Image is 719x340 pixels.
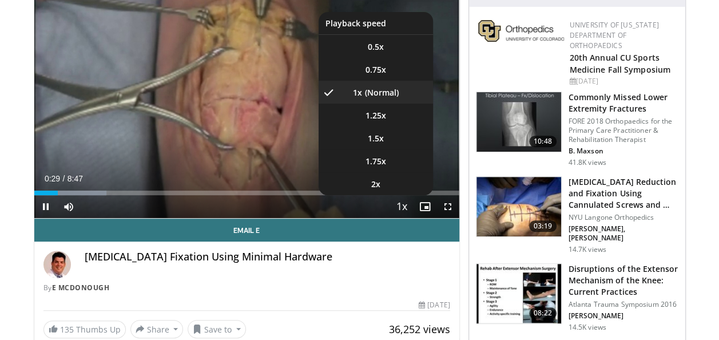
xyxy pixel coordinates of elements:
[570,76,676,86] div: [DATE]
[188,320,246,338] button: Save to
[389,322,450,336] span: 36,252 views
[34,219,459,242] a: Email E
[130,320,184,338] button: Share
[569,213,678,222] p: NYU Langone Orthopedics
[569,224,678,243] p: [PERSON_NAME], [PERSON_NAME]
[34,191,459,195] div: Progress Bar
[43,251,71,278] img: Avatar
[391,195,414,218] button: Playback Rate
[368,41,384,53] span: 0.5x
[569,176,678,211] h3: [MEDICAL_DATA] Reduction and Fixation Using Cannulated Screws and …
[353,87,362,98] span: 1x
[366,64,386,76] span: 0.75x
[529,307,557,319] span: 08:22
[569,245,606,254] p: 14.7K views
[569,92,678,114] h3: Commonly Missed Lower Extremity Fractures
[436,195,459,218] button: Fullscreen
[476,264,561,323] img: c329ce19-05ea-4e12-b583-111b1ee27852.150x105_q85_crop-smart_upscale.jpg
[45,174,60,183] span: 0:29
[52,283,110,292] a: E Mcdonough
[569,311,678,321] p: [PERSON_NAME]
[476,263,678,332] a: 08:22 Disruptions of the Extensor Mechanism of the Knee: Current Practices Atlanta Trauma Symposi...
[60,324,74,335] span: 135
[57,195,80,218] button: Mute
[366,110,386,121] span: 1.25x
[569,117,678,144] p: FORE 2018 Orthopaedics for the Primary Care Practitioner & Rehabilitation Therapist
[419,300,450,310] div: [DATE]
[570,20,659,50] a: University of [US_STATE] Department of Orthopaedics
[529,136,557,147] span: 10:48
[569,147,678,156] p: B. Maxson
[63,174,65,183] span: /
[476,176,678,254] a: 03:19 [MEDICAL_DATA] Reduction and Fixation Using Cannulated Screws and … NYU Langone Orthopedics...
[569,158,606,167] p: 41.8K views
[476,177,561,236] img: b549dcdf-f7b3-45f6-bb25-7a2ff913f045.jpg.150x105_q85_crop-smart_upscale.jpg
[43,321,126,338] a: 135 Thumbs Up
[67,174,83,183] span: 8:47
[414,195,436,218] button: Enable picture-in-picture mode
[569,300,678,309] p: Atlanta Trauma Symposium 2016
[34,195,57,218] button: Pause
[476,92,678,167] a: 10:48 Commonly Missed Lower Extremity Fractures FORE 2018 Orthopaedics for the Primary Care Pract...
[529,220,557,232] span: 03:19
[371,179,380,190] span: 2x
[569,323,606,332] p: 14.5K views
[85,251,450,263] h4: [MEDICAL_DATA] Fixation Using Minimal Hardware
[366,156,386,167] span: 1.75x
[476,92,561,152] img: 4aa379b6-386c-4fb5-93ee-de5617843a87.150x105_q85_crop-smart_upscale.jpg
[570,52,670,75] a: 20th Annual CU Sports Medicine Fall Symposium
[569,263,678,298] h3: Disruptions of the Extensor Mechanism of the Knee: Current Practices
[478,20,564,42] img: 355603a8-37da-49b6-856f-e00d7e9307d3.png.150x105_q85_autocrop_double_scale_upscale_version-0.2.png
[43,283,450,293] div: By
[368,133,384,144] span: 1.5x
